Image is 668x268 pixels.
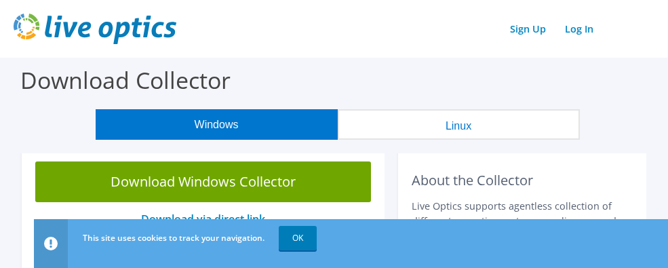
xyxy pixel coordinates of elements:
a: OK [279,226,317,250]
button: Windows [96,109,338,140]
span: This site uses cookies to track your navigation. [83,232,264,244]
a: Log In [558,19,600,39]
button: Linux [338,109,580,140]
img: live_optics_svg.svg [14,14,176,44]
h2: About the Collector [412,172,633,189]
a: Sign Up [503,19,553,39]
a: Download via direct link [141,212,265,227]
label: Download Collector [20,64,231,96]
a: Download Windows Collector [35,161,371,202]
